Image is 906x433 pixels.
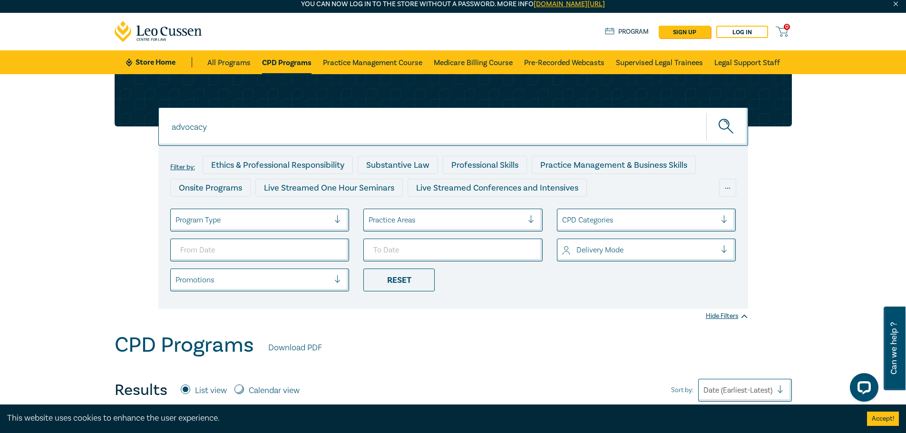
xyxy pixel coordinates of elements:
[363,239,543,261] input: To Date
[714,50,780,74] a: Legal Support Staff
[562,245,564,255] input: select
[158,107,748,146] input: Search for a program title, program description or presenter name
[703,385,705,395] input: Sort by
[616,50,703,74] a: Supervised Legal Trainees
[262,50,312,74] a: CPD Programs
[369,215,370,225] input: select
[115,381,167,400] h4: Results
[175,215,177,225] input: select
[719,179,736,197] div: ...
[889,312,898,385] span: Can we help ?
[170,164,195,171] label: Filter by:
[784,24,790,30] span: 0
[249,385,300,397] label: Calendar view
[195,385,227,397] label: List view
[203,156,353,174] div: Ethics & Professional Responsibility
[170,179,251,197] div: Onsite Programs
[605,27,649,37] a: Program
[170,239,350,261] input: From Date
[7,412,853,424] div: This website uses cookies to enhance the user experience.
[716,26,768,38] a: Log in
[434,50,513,74] a: Medicare Billing Course
[671,385,693,395] span: Sort by:
[706,311,748,321] div: Hide Filters
[408,179,587,197] div: Live Streamed Conferences and Intensives
[126,57,192,67] a: Store Home
[170,202,321,220] div: Live Streamed Practical Workshops
[255,179,403,197] div: Live Streamed One Hour Seminars
[440,202,544,220] div: 10 CPD Point Packages
[549,202,636,220] div: National Programs
[363,269,435,291] div: Reset
[562,215,564,225] input: select
[659,26,711,38] a: sign up
[358,156,438,174] div: Substantive Law
[867,412,899,426] button: Accept cookies
[323,50,422,74] a: Practice Management Course
[443,156,527,174] div: Professional Skills
[175,275,177,285] input: select
[268,342,322,354] a: Download PDF
[326,202,435,220] div: Pre-Recorded Webcasts
[532,156,696,174] div: Practice Management & Business Skills
[115,333,254,357] h1: CPD Programs
[842,369,882,409] iframe: LiveChat chat widget
[207,50,251,74] a: All Programs
[524,50,604,74] a: Pre-Recorded Webcasts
